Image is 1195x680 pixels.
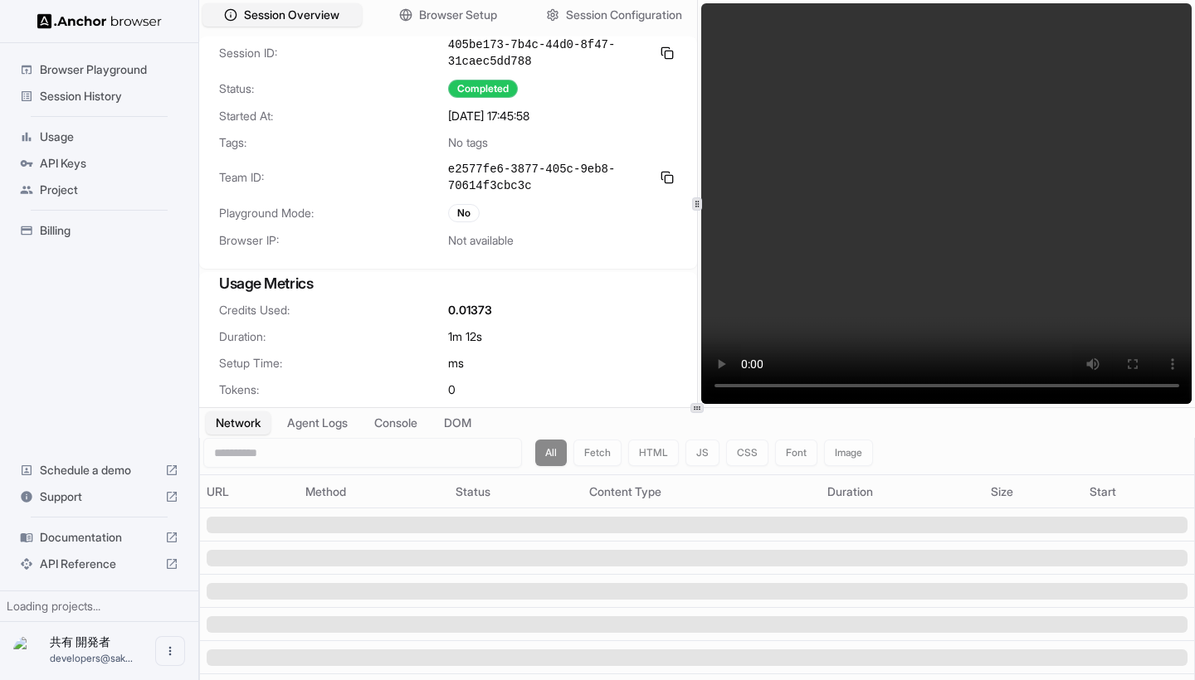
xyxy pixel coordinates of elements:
span: Session Overview [244,7,339,23]
button: Agent Logs [277,411,358,435]
button: DOM [434,411,481,435]
div: Size [991,483,1076,500]
div: Loading projects... [7,598,192,614]
span: Documentation [40,529,159,546]
button: Open menu [155,636,185,666]
span: Session ID: [219,45,448,61]
span: developers@sakurakids-sc.jp [50,652,133,664]
div: Status [456,483,576,500]
span: Billing [40,222,178,239]
div: Browser Playground [13,56,185,83]
span: Status: [219,80,448,97]
span: Playground Mode: [219,205,448,221]
span: No tags [448,134,488,151]
div: Completed [448,80,518,98]
span: Usage [40,129,178,145]
div: Schedule a demo [13,457,185,483]
div: Project [13,177,185,203]
div: No [448,204,480,222]
span: Session History [40,88,178,104]
span: API Keys [40,155,178,172]
span: Tags: [219,134,448,151]
div: Content Type [589,483,813,500]
div: Support [13,483,185,510]
span: Session Configuration [566,7,682,23]
span: Browser Setup [419,7,497,23]
div: API Reference [13,551,185,577]
span: Browser IP: [219,232,448,249]
span: 405be173-7b4c-44d0-8f47-31caec5dd788 [448,36,651,70]
span: 0.01373 [448,302,492,318]
div: Documentation [13,524,185,551]
span: Support [40,488,159,505]
div: URL [207,483,292,500]
span: 共有 開発者 [50,634,110,648]
img: Anchor Logo [37,13,162,29]
img: 共有 開発者 [13,636,43,666]
span: e2577fe6-3877-405c-9eb8-70614f3cbc3c [448,161,651,194]
span: API Reference [40,556,159,572]
button: Network [206,411,271,435]
span: Team ID: [219,169,448,186]
div: API Keys [13,150,185,177]
span: Duration: [219,328,448,345]
span: Not available [448,232,514,249]
span: ms [448,355,464,372]
span: Tokens: [219,381,448,398]
span: Schedule a demo [40,462,159,478]
span: 1m 12s [448,328,482,345]
span: [DATE] 17:45:58 [448,108,529,124]
button: Console [364,411,427,435]
span: Project [40,182,178,198]
h3: Usage Metrics [219,272,677,295]
div: Start [1090,483,1188,500]
div: Usage [13,124,185,150]
div: Session History [13,83,185,109]
span: Credits Used: [219,302,448,318]
div: Method [305,483,442,500]
span: Started At: [219,108,448,124]
div: Billing [13,217,185,244]
span: Setup Time: [219,355,448,372]
div: Duration [827,483,978,500]
span: Browser Playground [40,61,178,78]
span: 0 [448,381,456,398]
